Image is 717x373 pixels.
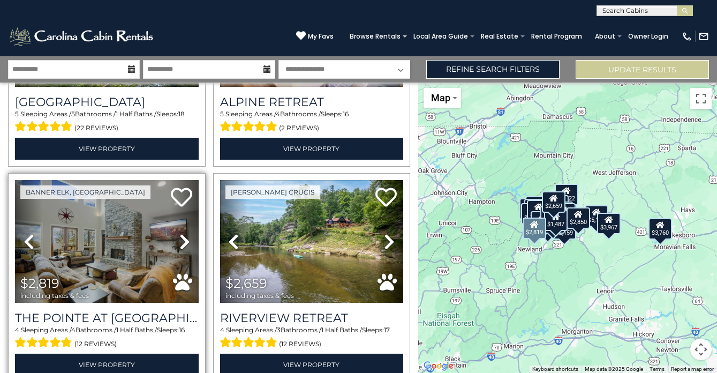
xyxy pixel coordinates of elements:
[279,337,321,351] span: (12 reviews)
[220,180,404,303] img: thumbnail_164767881.jpeg
[343,110,349,118] span: 16
[225,76,294,83] span: including taxes & fees
[521,203,545,225] div: $3,537
[20,275,59,291] span: $2,819
[276,110,280,118] span: 4
[597,213,621,234] div: $3,967
[20,185,150,199] a: Banner Elk, [GEOGRAPHIC_DATA]
[15,109,199,135] div: Sleeping Areas / Bathrooms / Sleeps:
[225,185,320,199] a: [PERSON_NAME] Crucis
[523,218,546,239] div: $2,819
[178,110,185,118] span: 18
[375,186,397,210] a: Add to favorites
[20,76,89,83] span: including taxes & fees
[682,31,692,42] img: phone-regular-white.png
[527,200,550,221] div: $3,226
[8,26,156,47] img: White-1-2.png
[220,326,224,334] span: 4
[15,311,199,325] h3: The Pointe at North View
[426,60,560,79] a: Refine Search Filters
[220,138,404,160] a: View Property
[650,366,665,372] a: Terms (opens in new tab)
[424,88,461,108] button: Change map style
[421,359,456,373] a: Open this area in Google Maps (opens a new window)
[585,366,643,372] span: Map data ©2025 Google
[20,292,89,299] span: including taxes & fees
[542,191,565,213] div: $2,659
[590,29,621,44] a: About
[15,180,199,303] img: thumbnail_163686583.jpeg
[15,110,19,118] span: 5
[74,121,118,135] span: (22 reviews)
[15,95,199,109] h3: Eagle Ridge Falls
[15,325,199,351] div: Sleeping Areas / Bathrooms / Sleeps:
[476,29,524,44] a: Real Estate
[524,199,548,220] div: $3,866
[690,88,712,109] button: Toggle fullscreen view
[576,60,709,79] button: Update Results
[344,29,406,44] a: Browse Rentals
[225,275,267,291] span: $2,659
[321,326,362,334] span: 1 Half Baths /
[431,92,450,103] span: Map
[279,121,319,135] span: (2 reviews)
[220,95,404,109] a: Alpine Retreat
[308,32,334,41] span: My Favs
[698,31,709,42] img: mail-regular-white.png
[567,207,590,229] div: $2,850
[540,206,564,227] div: $3,535
[116,326,157,334] span: 1 Half Baths /
[171,186,192,210] a: Add to favorites
[220,110,224,118] span: 5
[15,95,199,109] a: [GEOGRAPHIC_DATA]
[74,337,117,351] span: (12 reviews)
[71,326,76,334] span: 4
[421,359,456,373] img: Google
[220,325,404,351] div: Sleeping Areas / Bathrooms / Sleeps:
[179,326,185,334] span: 16
[544,210,568,231] div: $1,487
[225,292,294,299] span: including taxes & fees
[690,339,712,360] button: Map camera controls
[526,29,587,44] a: Rental Program
[585,205,608,227] div: $5,170
[555,184,578,205] div: $2,422
[525,196,549,218] div: $3,590
[277,326,281,334] span: 3
[15,326,19,334] span: 4
[15,138,199,160] a: View Property
[71,110,75,118] span: 5
[532,365,578,373] button: Keyboard shortcuts
[519,198,543,220] div: $6,022
[671,366,714,372] a: Report a map error
[15,311,199,325] a: The Pointe at [GEOGRAPHIC_DATA]
[623,29,674,44] a: Owner Login
[296,31,334,42] a: My Favs
[220,311,404,325] a: Riverview Retreat
[408,29,473,44] a: Local Area Guide
[648,218,672,240] div: $3,760
[384,326,390,334] span: 17
[220,109,404,135] div: Sleeping Areas / Bathrooms / Sleeps:
[116,110,156,118] span: 1 Half Baths /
